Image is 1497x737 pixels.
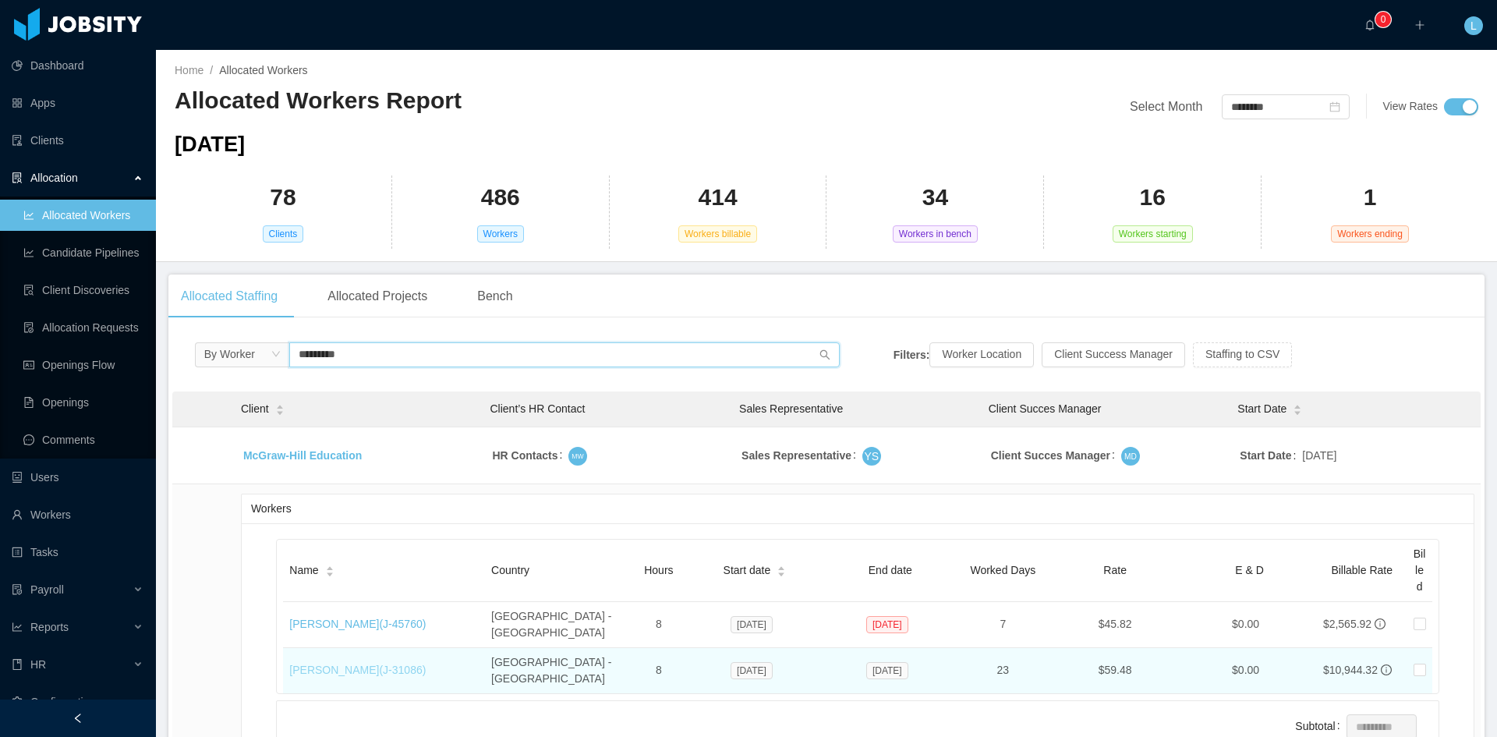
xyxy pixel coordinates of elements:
[219,64,307,76] span: Allocated Workers
[739,402,843,415] span: Sales Representative
[1364,19,1375,30] i: icon: bell
[12,659,23,670] i: icon: book
[777,570,786,575] i: icon: caret-down
[1294,409,1302,413] i: icon: caret-down
[493,449,558,462] strong: HR Contacts
[12,696,23,707] i: icon: setting
[1375,618,1386,629] span: info-circle
[289,562,318,579] span: Name
[12,462,143,493] a: icon: robotUsers
[1235,564,1264,576] span: E & D
[731,662,773,679] span: [DATE]
[929,342,1034,367] button: Worker Location
[23,424,143,455] a: icon: messageComments
[168,275,290,318] div: Allocated Staffing
[175,64,203,76] a: Home
[1331,564,1393,576] span: Billable Rate
[1323,662,1378,679] div: $10,944.32
[724,562,771,579] span: Start date
[1237,401,1286,417] span: Start Date
[477,225,524,243] span: Workers
[12,584,23,595] i: icon: file-protect
[1232,618,1259,630] span: $0.00
[1293,402,1302,413] div: Sort
[289,664,426,676] a: [PERSON_NAME](J-31086)
[1042,342,1185,367] button: Client Success Manager
[175,85,826,117] h2: Allocated Workers Report
[777,564,786,575] div: Sort
[23,200,143,231] a: icon: line-chartAllocated Workers
[741,449,851,462] strong: Sales Representative
[12,50,143,81] a: icon: pie-chartDashboard
[270,182,296,214] h2: 78
[1375,12,1391,27] sup: 0
[204,342,255,366] div: By Worker
[819,349,830,360] i: icon: search
[631,648,687,693] td: 8
[1414,19,1425,30] i: icon: plus
[485,602,631,648] td: [GEOGRAPHIC_DATA] - [GEOGRAPHIC_DATA]
[23,312,143,343] a: icon: file-doneAllocation Requests
[23,237,143,268] a: icon: line-chartCandidate Pipelines
[893,225,978,243] span: Workers in bench
[1140,182,1166,214] h2: 16
[1295,720,1346,732] label: Subtotal
[325,570,334,575] i: icon: caret-down
[490,402,586,415] span: Client’s HR Contact
[12,499,143,530] a: icon: userWorkers
[30,172,78,184] span: Allocation
[275,403,284,408] i: icon: caret-up
[12,537,143,568] a: icon: profileTasks
[12,87,143,119] a: icon: appstoreApps
[289,618,426,630] a: [PERSON_NAME](J-45760)
[731,616,773,633] span: [DATE]
[491,564,529,576] span: Country
[30,621,69,633] span: Reports
[1364,182,1377,214] h2: 1
[465,275,525,318] div: Bench
[210,64,213,76] span: /
[1232,664,1259,676] span: $0.00
[271,349,281,360] i: icon: down
[1414,547,1426,593] span: Billed
[12,125,143,156] a: icon: auditClients
[325,565,334,569] i: icon: caret-up
[644,564,673,576] span: Hours
[866,662,908,679] span: [DATE]
[1103,564,1127,576] span: Rate
[23,349,143,381] a: icon: idcardOpenings Flow
[1470,16,1477,35] span: L
[777,565,786,569] i: icon: caret-up
[869,564,912,576] span: End date
[572,450,584,462] span: MW
[275,409,284,413] i: icon: caret-down
[1240,449,1291,462] strong: Start Date
[678,225,757,243] span: Workers billable
[315,275,440,318] div: Allocated Projects
[30,658,46,671] span: HR
[1381,664,1392,675] span: info-circle
[175,132,245,156] span: [DATE]
[922,182,948,214] h2: 34
[1323,616,1371,632] div: $2,565.92
[1113,225,1193,243] span: Workers starting
[1193,342,1292,367] button: Staffing to CSV
[866,616,908,633] span: [DATE]
[1382,100,1438,112] span: View Rates
[1331,225,1409,243] span: Workers ending
[958,648,1048,693] td: 23
[23,275,143,306] a: icon: file-searchClient Discoveries
[263,225,304,243] span: Clients
[1329,101,1340,112] i: icon: calendar
[275,402,285,413] div: Sort
[251,494,1464,523] div: Workers
[243,449,362,462] a: McGraw-Hill Education
[1048,602,1182,648] td: $45.82
[989,402,1102,415] span: Client Succes Manager
[631,602,687,648] td: 8
[699,182,738,214] h2: 414
[1130,100,1202,113] span: Select Month
[23,387,143,418] a: icon: file-textOpenings
[30,583,64,596] span: Payroll
[241,401,269,417] span: Client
